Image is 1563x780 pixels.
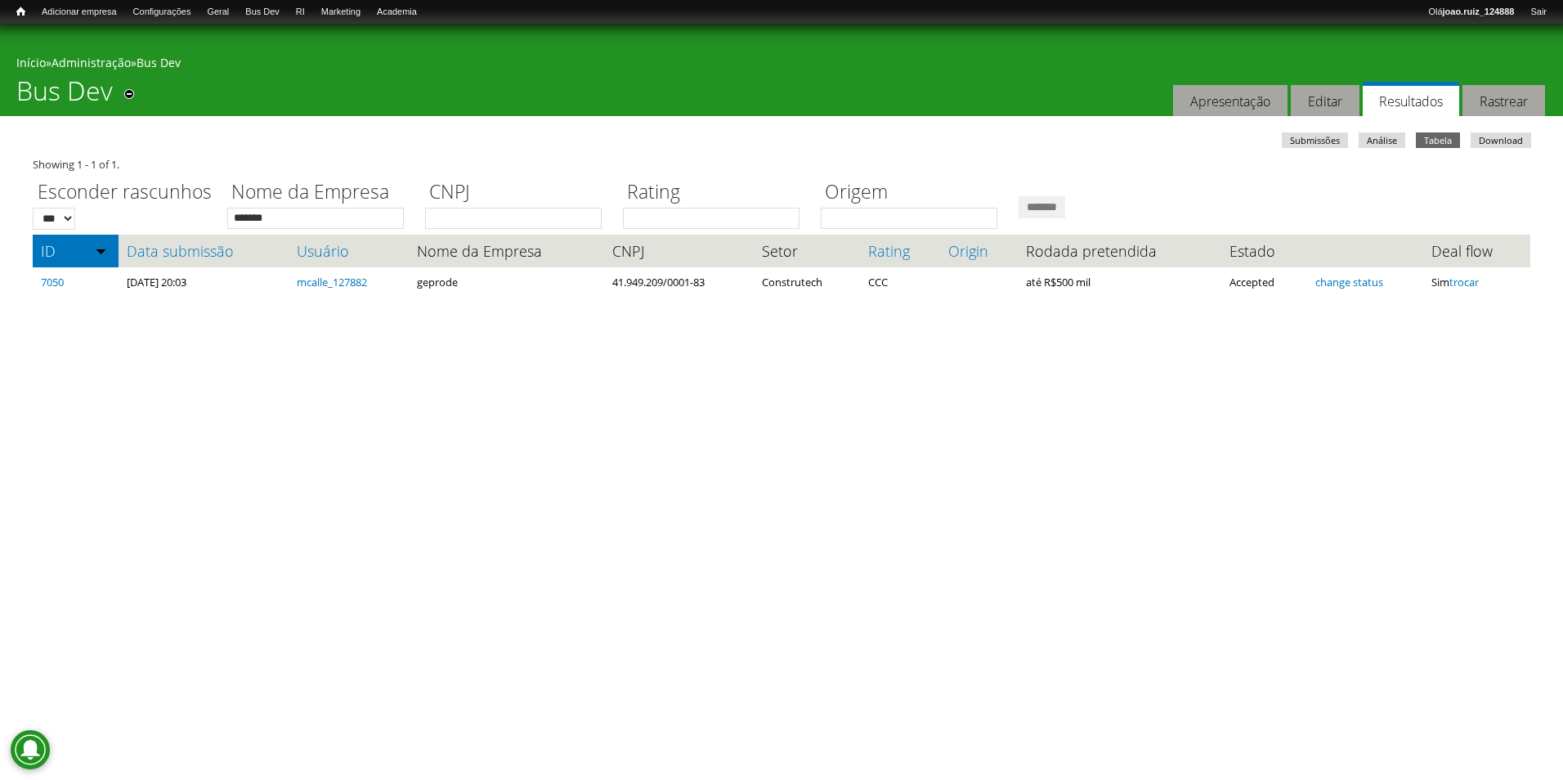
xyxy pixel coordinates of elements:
[369,4,425,20] a: Academia
[1173,85,1288,117] a: Apresentação
[1018,235,1221,267] th: Rodada pretendida
[1443,7,1515,16] strong: joao.ruiz_124888
[1221,267,1307,297] td: Accepted
[41,275,64,289] a: 7050
[604,267,755,297] td: 41.949.209/0001-83
[425,178,612,208] label: CNPJ
[16,55,1547,75] div: » »
[1221,235,1307,267] th: Estado
[868,243,932,259] a: Rating
[860,267,940,297] td: CCC
[1423,235,1530,267] th: Deal flow
[33,178,217,208] label: Esconder rascunhos
[227,178,414,208] label: Nome da Empresa
[1522,4,1555,20] a: Sair
[41,243,110,259] a: ID
[1363,82,1459,117] a: Resultados
[237,4,288,20] a: Bus Dev
[16,75,113,116] h1: Bus Dev
[754,267,860,297] td: Construtech
[1018,267,1221,297] td: até R$500 mil
[8,4,34,20] a: Início
[33,156,1530,173] div: Showing 1 - 1 of 1.
[297,243,400,259] a: Usuário
[52,55,131,70] a: Administração
[1359,132,1405,148] a: Análise
[297,275,367,289] a: mcalle_127882
[199,4,237,20] a: Geral
[1416,132,1460,148] a: Tabela
[409,235,604,267] th: Nome da Empresa
[409,267,604,297] td: geprode
[754,235,860,267] th: Setor
[948,243,1010,259] a: Origin
[137,55,181,70] a: Bus Dev
[125,4,199,20] a: Configurações
[119,267,289,297] td: [DATE] 20:03
[1449,275,1479,289] a: trocar
[821,178,1008,208] label: Origem
[96,245,106,256] img: ordem crescente
[1315,275,1383,289] a: change status
[127,243,280,259] a: Data submissão
[1462,85,1545,117] a: Rastrear
[604,235,755,267] th: CNPJ
[16,55,46,70] a: Início
[313,4,369,20] a: Marketing
[1420,4,1522,20] a: Olájoao.ruiz_124888
[16,6,25,17] span: Início
[1291,85,1359,117] a: Editar
[288,4,313,20] a: RI
[34,4,125,20] a: Adicionar empresa
[1282,132,1348,148] a: Submissões
[623,178,810,208] label: Rating
[1423,267,1530,297] td: Sim
[1471,132,1531,148] a: Download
